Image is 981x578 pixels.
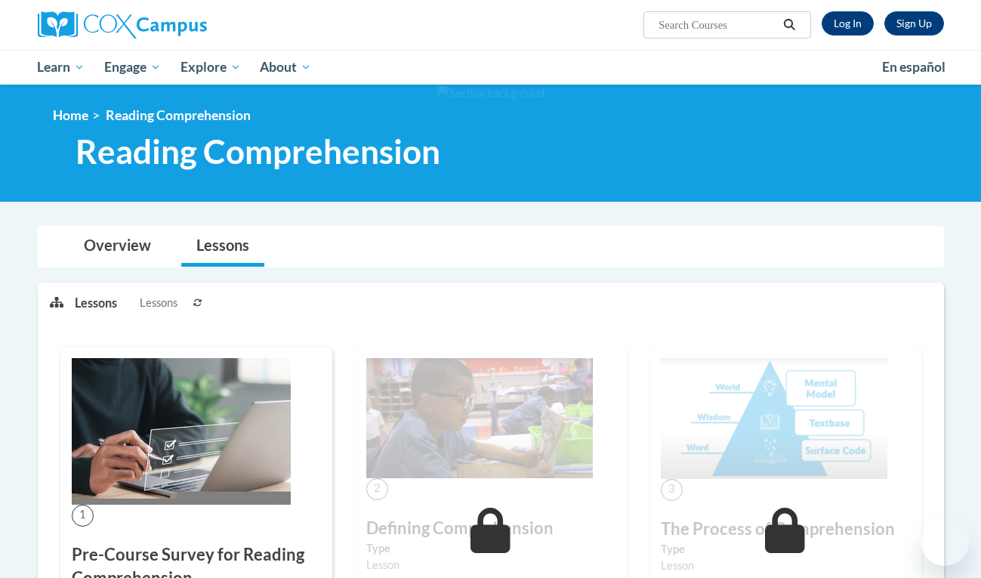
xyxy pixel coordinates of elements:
[822,11,874,36] a: Log In
[76,131,440,172] span: Reading Comprehension
[872,51,955,83] a: En español
[884,11,944,36] a: Register
[75,295,117,311] p: Lessons
[366,517,615,540] h3: Defining Comprehension
[94,50,171,85] a: Engage
[180,58,241,76] span: Explore
[661,558,910,574] div: Lesson
[171,50,251,85] a: Explore
[661,541,910,558] label: Type
[250,50,321,85] a: About
[921,518,969,566] iframe: Button to launch messaging window
[657,16,778,34] input: Search Courses
[38,11,207,39] img: Cox Campus
[140,295,177,311] span: Lessons
[104,58,161,76] span: Engage
[778,16,801,34] button: Search
[661,479,683,501] span: 3
[38,11,325,39] a: Cox Campus
[366,358,593,478] img: Course Image
[28,50,95,85] a: Learn
[661,518,910,541] h3: The Process of Comprehension
[72,505,94,527] span: 1
[69,227,166,267] a: Overview
[72,358,291,505] img: Course Image
[106,107,251,123] span: Reading Comprehension
[366,557,615,573] div: Lesson
[661,358,887,479] img: Course Image
[437,85,544,102] img: Section background
[366,540,615,557] label: Type
[37,58,85,76] span: Learn
[53,107,88,123] a: Home
[366,478,388,500] span: 2
[882,59,946,75] span: En español
[260,58,311,76] span: About
[181,227,264,267] a: Lessons
[15,50,967,85] div: Main menu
